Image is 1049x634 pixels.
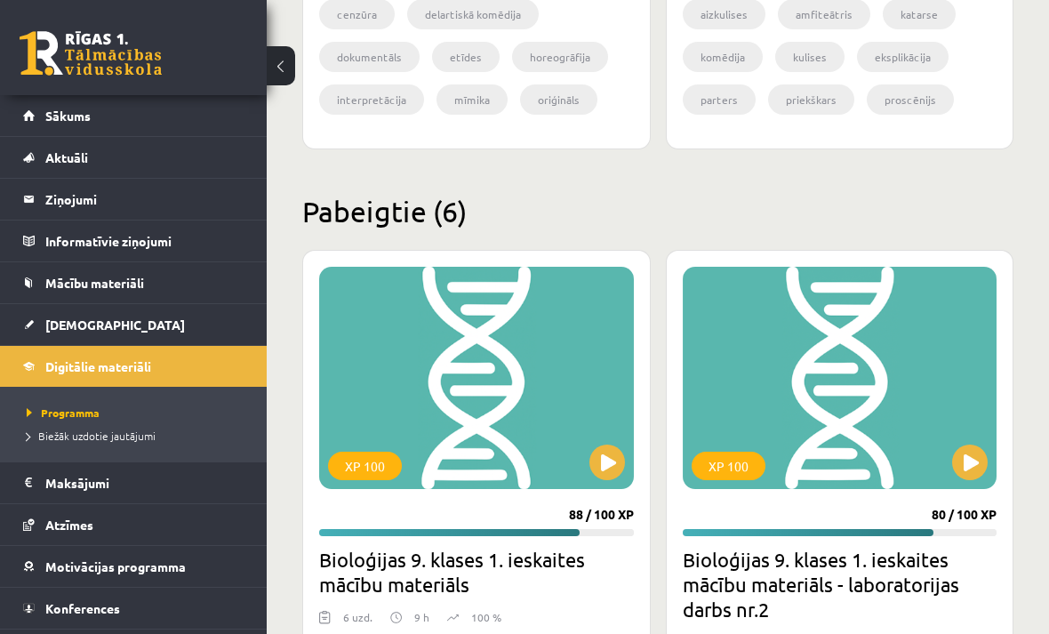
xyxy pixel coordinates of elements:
li: dokumentāls [319,42,420,72]
a: Motivācijas programma [23,546,244,587]
a: Mācību materiāli [23,262,244,303]
span: Atzīmes [45,517,93,533]
span: Motivācijas programma [45,558,186,574]
a: Sākums [23,95,244,136]
li: parters [683,84,756,115]
p: 9 h [414,609,429,625]
span: Biežāk uzdotie jautājumi [27,429,156,443]
div: XP 100 [328,452,402,480]
a: Atzīmes [23,504,244,545]
legend: Maksājumi [45,462,244,503]
a: Programma [27,405,249,421]
span: [DEMOGRAPHIC_DATA] [45,317,185,333]
li: mīmika [436,84,508,115]
span: Mācību materiāli [45,275,144,291]
p: 100 % [471,609,501,625]
li: priekškars [768,84,854,115]
li: komēdija [683,42,763,72]
li: oriģināls [520,84,597,115]
a: Digitālie materiāli [23,346,244,387]
a: Aktuāli [23,137,244,178]
span: Sākums [45,108,91,124]
a: Rīgas 1. Tālmācības vidusskola [20,31,162,76]
a: Maksājumi [23,462,244,503]
a: [DEMOGRAPHIC_DATA] [23,304,244,345]
span: Programma [27,405,100,420]
span: Aktuāli [45,149,88,165]
div: XP 100 [692,452,765,480]
li: etīdes [432,42,500,72]
li: horeogrāfija [512,42,608,72]
legend: Informatīvie ziņojumi [45,221,244,261]
h2: Pabeigtie (6) [302,194,1013,229]
legend: Ziņojumi [45,179,244,220]
h2: Bioloģijas 9. klases 1. ieskaites mācību materiāls - laboratorijas darbs nr.2 [683,547,997,622]
li: proscēnijs [867,84,954,115]
a: Konferences [23,588,244,629]
span: Konferences [45,600,120,616]
li: interpretācija [319,84,424,115]
span: Digitālie materiāli [45,358,151,374]
li: eksplikācija [857,42,949,72]
a: Ziņojumi [23,179,244,220]
a: Informatīvie ziņojumi [23,221,244,261]
li: kulises [775,42,845,72]
h2: Bioloģijas 9. klases 1. ieskaites mācību materiāls [319,547,634,597]
a: Biežāk uzdotie jautājumi [27,428,249,444]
